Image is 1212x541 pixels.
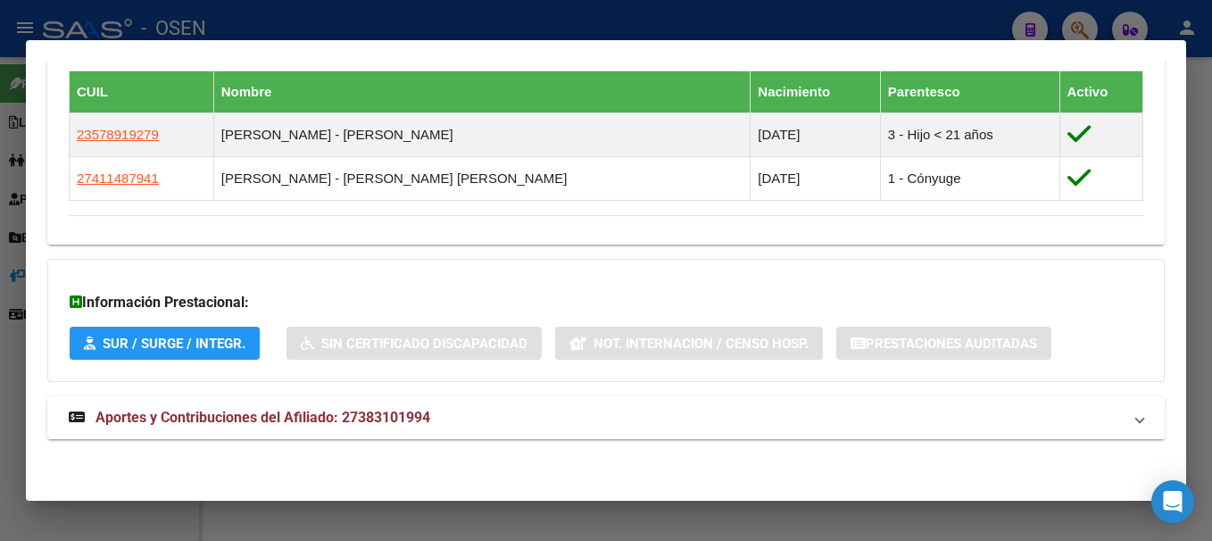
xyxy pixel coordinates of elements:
mat-expansion-panel-header: Aportes y Contribuciones del Afiliado: 27383101994 [47,396,1165,439]
div: Open Intercom Messenger [1151,480,1194,523]
span: SUR / SURGE / INTEGR. [103,336,245,352]
td: [DATE] [751,112,881,156]
th: Activo [1059,71,1142,112]
h3: Información Prestacional: [70,292,1142,313]
td: 3 - Hijo < 21 años [880,112,1059,156]
td: [DATE] [751,156,881,200]
span: Sin Certificado Discapacidad [321,336,527,352]
button: Sin Certificado Discapacidad [286,327,542,360]
span: 27411487941 [77,171,159,186]
th: Nacimiento [751,71,881,112]
td: [PERSON_NAME] - [PERSON_NAME] [PERSON_NAME] [213,156,751,200]
button: Not. Internacion / Censo Hosp. [555,327,823,360]
th: Parentesco [880,71,1059,112]
button: Prestaciones Auditadas [836,327,1051,360]
button: SUR / SURGE / INTEGR. [70,327,260,360]
span: Aportes y Contribuciones del Afiliado: 27383101994 [95,409,430,426]
span: Prestaciones Auditadas [866,336,1037,352]
td: [PERSON_NAME] - [PERSON_NAME] [213,112,751,156]
th: CUIL [70,71,214,112]
span: 23578919279 [77,127,159,142]
span: Not. Internacion / Censo Hosp. [594,336,809,352]
td: 1 - Cónyuge [880,156,1059,200]
th: Nombre [213,71,751,112]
